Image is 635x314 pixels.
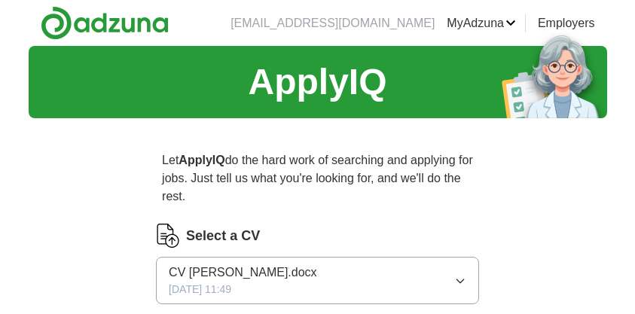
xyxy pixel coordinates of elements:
[156,224,180,248] img: CV Icon
[179,154,224,166] strong: ApplyIQ
[186,226,260,246] label: Select a CV
[230,14,435,32] li: [EMAIL_ADDRESS][DOMAIN_NAME]
[538,14,595,32] a: Employers
[447,14,516,32] a: MyAdzuna
[156,145,479,212] p: Let do the hard work of searching and applying for jobs. Just tell us what you're looking for, an...
[169,282,231,297] span: [DATE] 11:49
[41,6,169,40] img: Adzuna logo
[248,55,386,109] h1: ApplyIQ
[156,257,479,304] button: CV [PERSON_NAME].docx[DATE] 11:49
[169,264,317,282] span: CV [PERSON_NAME].docx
